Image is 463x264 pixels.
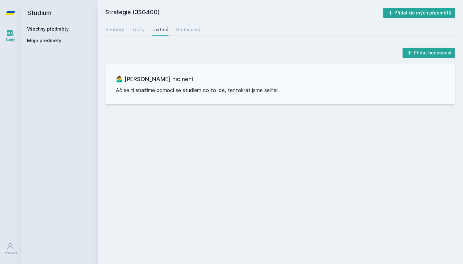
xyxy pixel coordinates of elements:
[27,37,61,44] span: Moje předměty
[176,26,200,33] div: Hodnocení
[1,239,19,259] a: Uživatel
[152,26,168,33] div: Učitelé
[116,75,445,84] h3: 🤷‍♂️ [PERSON_NAME] nic není
[6,37,15,42] div: Study
[27,26,69,32] a: Všechny předměty
[403,48,456,58] button: Přidat hodnocení
[383,8,456,18] button: Přidat do mých předmětů
[176,23,200,36] a: Hodnocení
[4,251,17,256] div: Uživatel
[152,23,168,36] a: Učitelé
[1,26,19,45] a: Study
[105,8,383,18] h2: Strategie (3SG400)
[105,23,124,36] a: Soubory
[132,23,145,36] a: Testy
[116,86,445,94] p: Ač se ti snažíme pomoci se studiem co to jde, tentokrát jsme selhali.
[105,26,124,33] div: Soubory
[132,26,145,33] div: Testy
